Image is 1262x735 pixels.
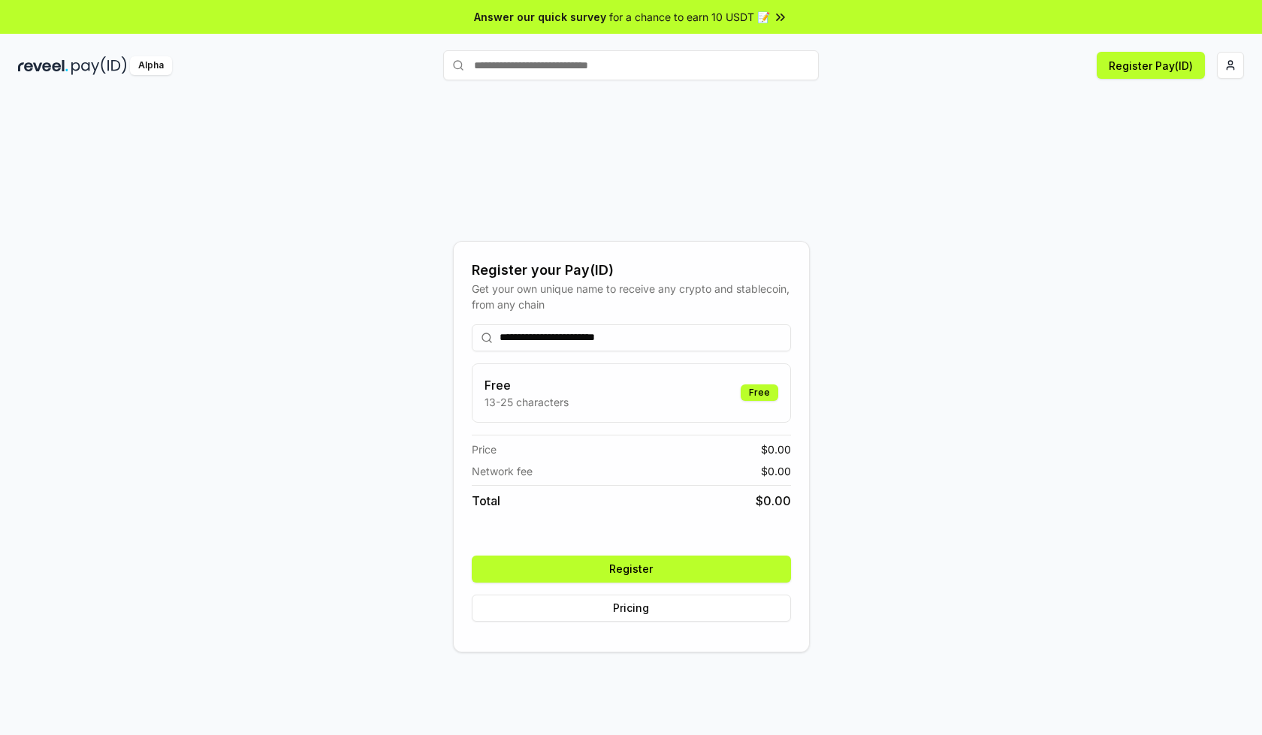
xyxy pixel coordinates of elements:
span: $ 0.00 [761,441,791,457]
span: Network fee [472,463,533,479]
div: Alpha [130,56,172,75]
span: for a chance to earn 10 USDT 📝 [609,9,770,25]
button: Register Pay(ID) [1097,52,1205,79]
span: $ 0.00 [761,463,791,479]
span: Total [472,492,500,510]
button: Register [472,556,791,583]
span: Answer our quick survey [474,9,606,25]
span: $ 0.00 [756,492,791,510]
span: Price [472,441,497,457]
img: reveel_dark [18,56,68,75]
div: Get your own unique name to receive any crypto and stablecoin, from any chain [472,281,791,312]
div: Free [741,384,778,401]
div: Register your Pay(ID) [472,260,791,281]
h3: Free [485,376,569,394]
button: Pricing [472,595,791,622]
img: pay_id [71,56,127,75]
p: 13-25 characters [485,394,569,410]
